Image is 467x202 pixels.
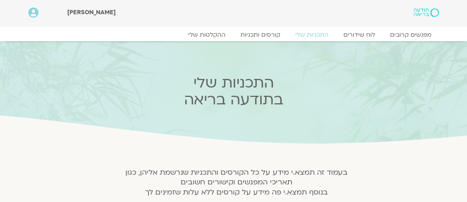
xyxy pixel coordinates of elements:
[336,31,383,39] a: לוח שידורים
[233,31,288,39] a: קורסים ותכניות
[67,8,116,16] span: [PERSON_NAME]
[181,31,233,39] a: ההקלטות שלי
[28,31,439,39] nav: Menu
[98,168,375,197] h5: בעמוד זה תמצא.י מידע על כל הקורסים והתכניות שנרשמת אליהן, כגון תאריכי המפגשים וקישורים חשובים בנו...
[383,31,439,39] a: מפגשים קרובים
[288,31,336,39] a: התכניות שלי
[87,74,380,108] h2: התכניות שלי בתודעה בריאה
